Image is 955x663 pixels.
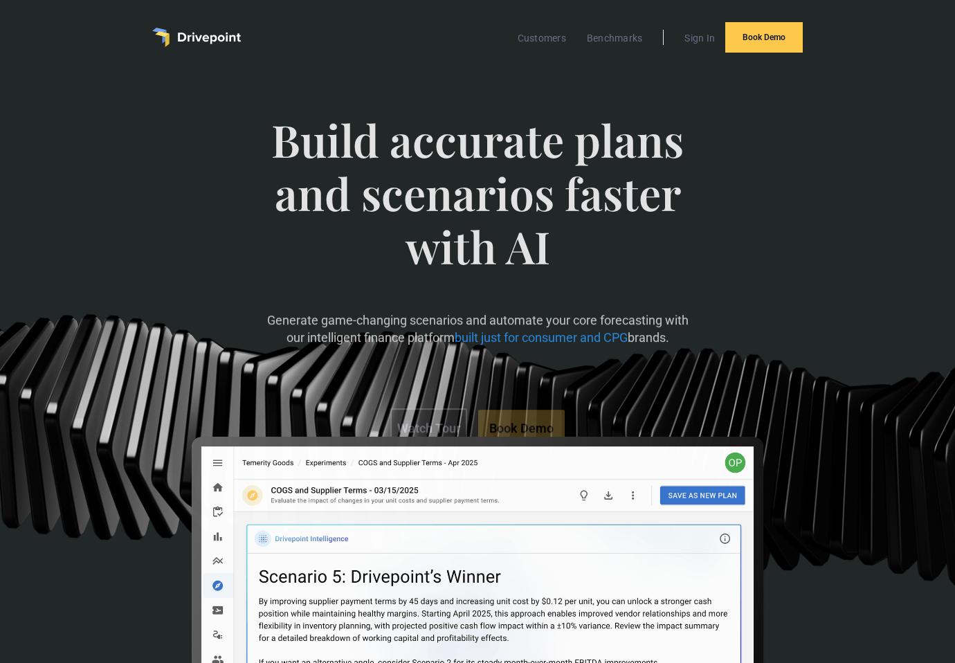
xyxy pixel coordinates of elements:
span: built just for consumer and CPG [455,331,628,345]
a: Benchmarks [580,29,650,47]
a: Customers [511,29,573,47]
a: Sign In [677,29,722,47]
a: home [152,28,241,47]
p: Generate game-changing scenarios and automate your core forecasting with our intelligent finance ... [262,311,693,346]
a: Watch Tour [390,408,467,448]
a: Book Demo [478,410,565,446]
span: Build accurate plans and scenarios faster with AI [262,113,693,300]
a: Book Demo [725,22,803,53]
